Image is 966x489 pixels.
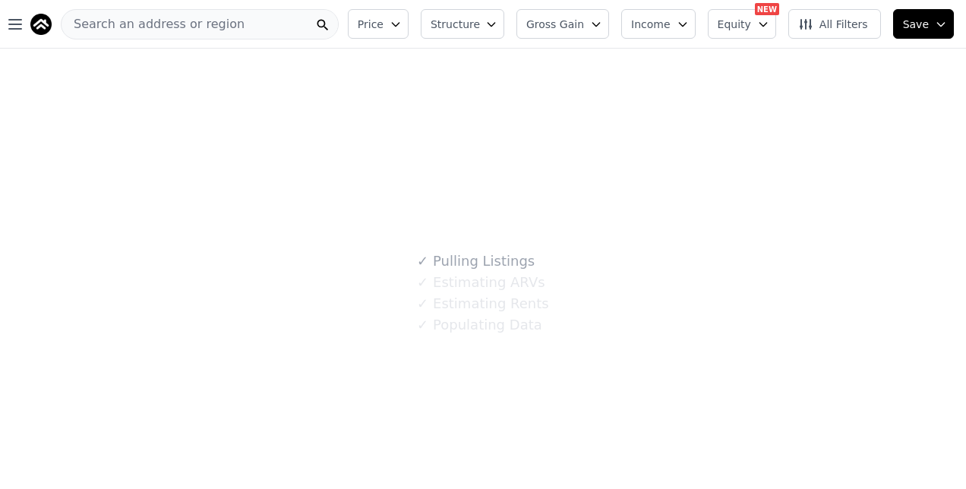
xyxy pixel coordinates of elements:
button: Equity [708,9,776,39]
button: Structure [421,9,504,39]
span: Structure [431,17,479,32]
span: Income [631,17,671,32]
div: Estimating Rents [417,293,548,314]
div: Populating Data [417,314,541,336]
span: Price [358,17,384,32]
span: ✓ [417,275,428,290]
span: ✓ [417,317,428,333]
button: Income [621,9,696,39]
span: Equity [718,17,751,32]
div: Estimating ARVs [417,272,545,293]
span: ✓ [417,254,428,269]
span: Save [903,17,929,32]
span: Gross Gain [526,17,584,32]
button: All Filters [788,9,881,39]
img: Pellego [30,14,52,35]
button: Gross Gain [516,9,609,39]
button: Save [893,9,954,39]
span: All Filters [798,17,868,32]
button: Price [348,9,409,39]
span: ✓ [417,296,428,311]
div: Pulling Listings [417,251,535,272]
div: NEW [755,3,779,15]
span: Search an address or region [62,15,245,33]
